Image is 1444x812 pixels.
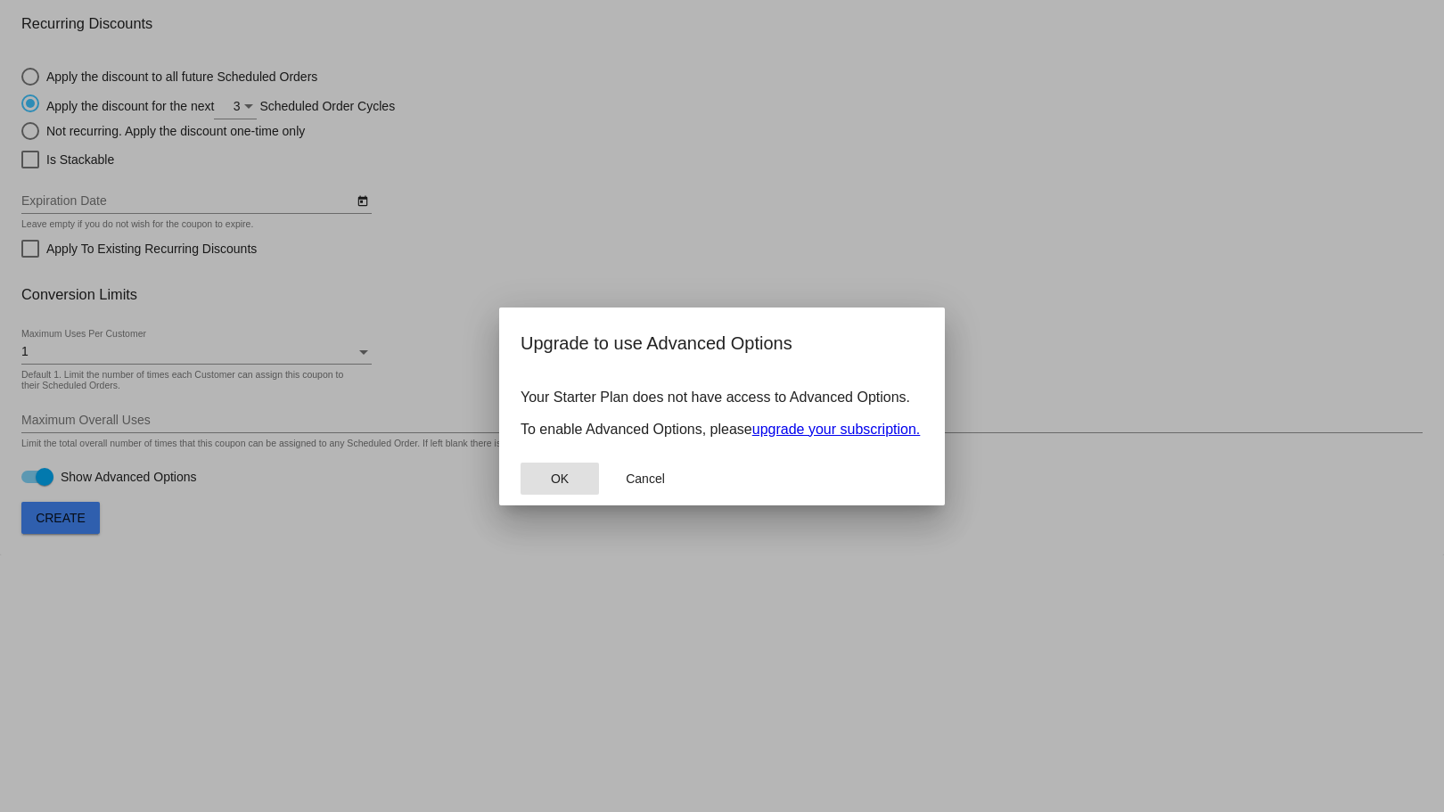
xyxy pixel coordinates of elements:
[551,472,569,486] span: OK
[626,472,665,486] span: Cancel
[521,463,599,495] button: Close dialog
[521,390,923,438] p: Your Starter Plan does not have access to Advanced Options. To enable Advanced Options, please
[521,329,923,357] h2: Upgrade to use Advanced Options
[752,422,921,437] a: upgrade your subscription.
[606,463,685,495] button: Close dialog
